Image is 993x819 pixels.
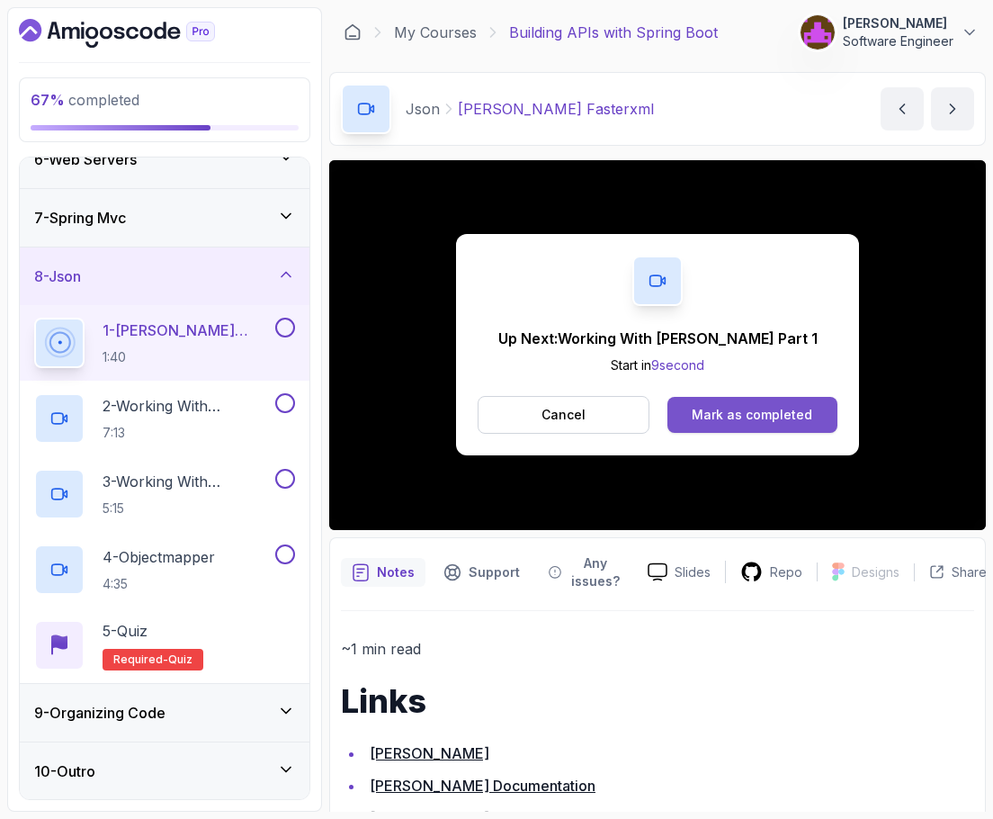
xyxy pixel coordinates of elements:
span: quiz [168,652,192,667]
p: Notes [377,563,415,581]
p: 2 - Working With [PERSON_NAME] Part 1 [103,395,272,417]
a: Slides [633,562,725,581]
button: 10-Outro [20,742,309,800]
p: Up Next: Working With [PERSON_NAME] Part 1 [498,328,818,349]
div: Mark as completed [692,406,812,424]
a: [PERSON_NAME] Documentation [370,777,595,795]
p: 5 - Quiz [103,620,148,642]
p: 4:35 [103,575,215,593]
p: Share [952,563,987,581]
button: next content [931,87,974,130]
button: 5-QuizRequired-quiz [34,620,295,670]
button: Support button [433,549,531,596]
h3: 6 - Web Servers [34,148,137,170]
button: notes button [341,549,425,596]
button: 8-Json [20,247,309,305]
a: [PERSON_NAME] [370,744,489,762]
p: Support [469,563,520,581]
p: 5:15 [103,499,272,517]
button: 1-[PERSON_NAME] Fasterxml1:40 [34,318,295,368]
button: 4-Objectmapper4:35 [34,544,295,595]
button: Share [914,563,987,581]
a: Repo [726,561,817,583]
button: Cancel [478,396,649,434]
span: 67 % [31,91,65,109]
p: Designs [852,563,899,581]
p: 1 - [PERSON_NAME] Fasterxml [103,319,272,341]
p: Repo [770,563,802,581]
p: 1:40 [103,348,272,366]
span: completed [31,91,139,109]
button: 9-Organizing Code [20,684,309,742]
h1: Links [341,683,974,719]
span: Required- [113,652,168,667]
p: ~1 min read [341,636,974,661]
p: Any issues? [568,554,622,590]
p: 3 - Working With [PERSON_NAME] Part 2 [103,471,272,492]
iframe: 1 - Jackson FasterXML [329,160,986,530]
button: previous content [881,87,924,130]
a: Dashboard [344,23,362,41]
p: Json [406,98,440,120]
button: Feedback button [538,549,633,596]
button: Mark as completed [667,397,837,433]
p: [PERSON_NAME] Fasterxml [458,98,654,120]
button: 3-Working With [PERSON_NAME] Part 25:15 [34,469,295,519]
p: Software Engineer [843,32,953,50]
p: Building APIs with Spring Boot [509,22,718,43]
button: user profile image[PERSON_NAME]Software Engineer [800,14,979,50]
a: My Courses [394,22,477,43]
p: Cancel [541,406,586,424]
p: [PERSON_NAME] [843,14,953,32]
h3: 7 - Spring Mvc [34,207,126,229]
button: 2-Working With [PERSON_NAME] Part 17:13 [34,393,295,444]
h3: 10 - Outro [34,760,95,782]
button: 7-Spring Mvc [20,189,309,247]
a: Dashboard [19,19,256,48]
span: 9 second [651,357,704,373]
h3: 8 - Json [34,265,81,287]
h3: 9 - Organizing Code [34,702,165,724]
button: 6-Web Servers [20,130,309,188]
img: user profile image [801,15,835,49]
p: Slides [675,563,711,581]
p: Start in [498,356,818,374]
p: 4 - Objectmapper [103,546,215,568]
p: 7:13 [103,424,272,442]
